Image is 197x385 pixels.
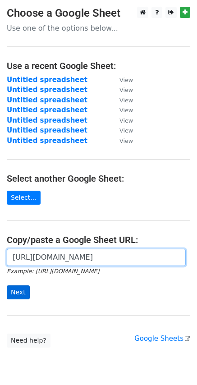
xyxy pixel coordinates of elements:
[7,106,87,114] a: Untitled spreadsheet
[110,116,133,124] a: View
[119,127,133,134] small: View
[7,268,99,275] small: Example: [URL][DOMAIN_NAME]
[7,86,87,94] a: Untitled spreadsheet
[119,107,133,114] small: View
[7,334,50,348] a: Need help?
[110,76,133,84] a: View
[119,77,133,83] small: View
[7,7,190,20] h3: Choose a Google Sheet
[7,96,87,104] a: Untitled spreadsheet
[7,249,186,266] input: Paste your Google Sheet URL here
[7,191,41,205] a: Select...
[110,96,133,104] a: View
[110,106,133,114] a: View
[152,342,197,385] iframe: Chat Widget
[134,335,190,343] a: Google Sheets
[7,116,87,124] a: Untitled spreadsheet
[7,173,190,184] h4: Select another Google Sheet:
[119,87,133,93] small: View
[7,60,190,71] h4: Use a recent Google Sheet:
[7,76,87,84] a: Untitled spreadsheet
[110,126,133,134] a: View
[7,285,30,299] input: Next
[7,137,87,145] a: Untitled spreadsheet
[119,97,133,104] small: View
[110,86,133,94] a: View
[7,23,190,33] p: Use one of the options below...
[119,117,133,124] small: View
[119,137,133,144] small: View
[7,234,190,245] h4: Copy/paste a Google Sheet URL:
[7,126,87,134] a: Untitled spreadsheet
[110,137,133,145] a: View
